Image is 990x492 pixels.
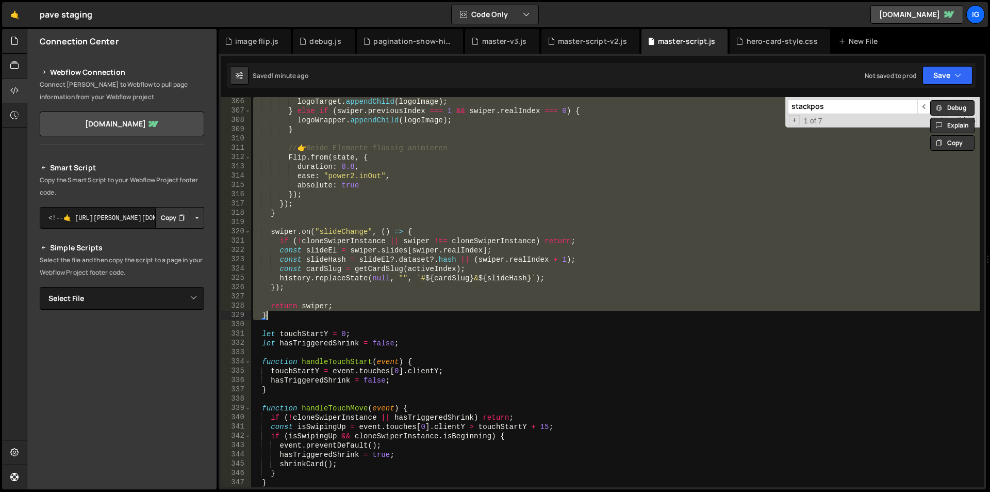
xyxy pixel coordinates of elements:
div: 306 [221,97,251,106]
div: 1 minute ago [271,71,308,80]
div: master-v3.js [482,36,527,46]
div: 324 [221,264,251,274]
div: 325 [221,274,251,283]
a: ig [966,5,985,24]
h2: Simple Scripts [40,242,204,254]
div: 328 [221,301,251,311]
div: 326 [221,283,251,292]
div: 343 [221,441,251,450]
h2: Smart Script [40,162,204,174]
input: Search for [788,99,917,114]
a: [DOMAIN_NAME] [40,112,204,136]
div: 337 [221,385,251,394]
div: master-script-v2.js [558,36,627,46]
div: 338 [221,394,251,404]
button: Copy [930,135,975,151]
div: image flip.js [235,36,278,46]
div: 329 [221,311,251,320]
div: 309 [221,125,251,134]
button: Save [922,66,972,85]
div: 310 [221,134,251,144]
div: 308 [221,116,251,125]
div: debug.js [309,36,341,46]
div: 327 [221,292,251,301]
p: Select the file and then copy the script to a page in your Webflow Project footer code. [40,254,204,279]
h2: Webflow Connection [40,66,204,78]
button: Explain [930,118,975,133]
div: 342 [221,432,251,441]
div: 315 [221,181,251,190]
div: 317 [221,199,251,209]
div: 334 [221,357,251,367]
div: 311 [221,144,251,153]
div: 340 [221,413,251,422]
div: 323 [221,255,251,264]
iframe: YouTube video player [40,327,205,420]
span: ​ [917,99,932,114]
button: Debug [930,100,975,116]
div: Button group with nested dropdown [155,207,204,229]
div: 345 [221,459,251,469]
p: Copy the Smart Script to your Webflow Project footer code. [40,174,204,199]
div: pave staging [40,8,92,21]
div: pagination-show-hide.js [373,36,451,46]
div: 336 [221,376,251,385]
div: 347 [221,478,251,487]
div: 339 [221,404,251,413]
div: master-script.js [658,36,716,46]
div: 344 [221,450,251,459]
span: Toggle Replace mode [789,115,800,125]
button: Copy [155,207,190,229]
div: 316 [221,190,251,199]
div: 319 [221,218,251,227]
p: Connect [PERSON_NAME] to Webflow to pull page information from your Webflow project [40,78,204,103]
div: New File [838,36,882,46]
button: Code Only [452,5,538,24]
textarea: <!--🤙 [URL][PERSON_NAME][DOMAIN_NAME]> <script>document.addEventListener("DOMContentLoaded", func... [40,207,204,229]
div: 346 [221,469,251,478]
a: [DOMAIN_NAME] [870,5,963,24]
div: 341 [221,422,251,432]
div: 322 [221,246,251,255]
div: Saved [253,71,308,80]
a: 🤙 [2,2,27,27]
div: 318 [221,209,251,218]
div: hero-card-style.css [747,36,818,46]
div: 320 [221,227,251,236]
div: 333 [221,348,251,357]
span: 1 of 7 [800,116,827,125]
div: Not saved to prod [865,71,916,80]
div: 314 [221,171,251,181]
div: 332 [221,339,251,348]
div: 321 [221,236,251,246]
div: 331 [221,329,251,339]
div: 335 [221,367,251,376]
div: 312 [221,153,251,162]
div: 313 [221,162,251,171]
div: 330 [221,320,251,329]
h2: Connection Center [40,36,119,47]
div: 307 [221,106,251,116]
